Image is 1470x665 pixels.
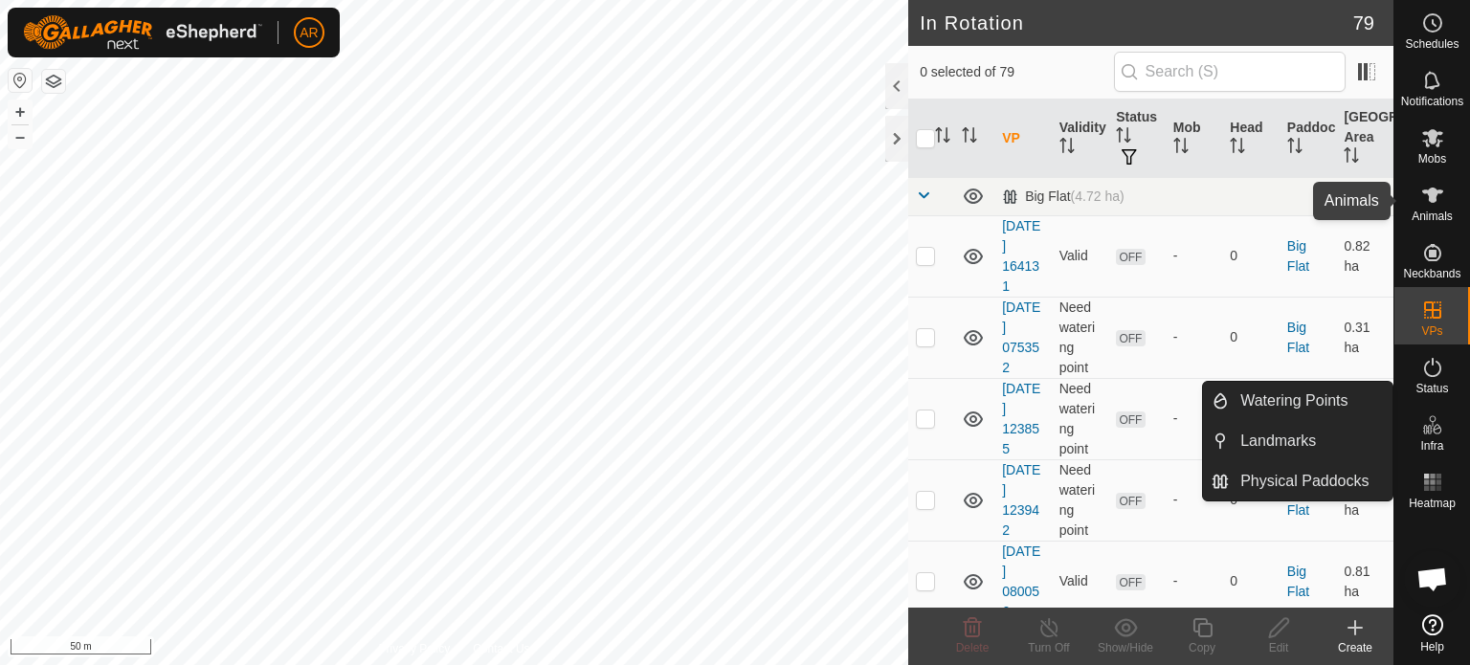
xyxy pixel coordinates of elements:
li: Physical Paddocks [1203,462,1392,500]
p-sorticon: Activate to sort [1287,141,1303,156]
span: OFF [1116,574,1145,590]
input: Search (S) [1114,52,1346,92]
th: Mob [1166,100,1223,178]
div: Big Flat [1002,188,1125,205]
div: Show/Hide [1087,639,1164,656]
td: 0.29 ha [1336,378,1393,459]
span: 0 selected of 79 [920,62,1113,82]
td: Valid [1052,215,1109,297]
td: 0.31 ha [1336,297,1393,378]
td: 0 [1222,541,1280,622]
span: (4.72 ha) [1071,188,1125,204]
th: Head [1222,100,1280,178]
td: 0 [1222,297,1280,378]
div: Copy [1164,639,1240,656]
p-sorticon: Activate to sort [962,130,977,145]
p-sorticon: Activate to sort [935,130,950,145]
span: OFF [1116,330,1145,346]
span: 79 [1353,9,1374,37]
span: Schedules [1405,38,1459,50]
a: [DATE] 123942 [1002,462,1040,538]
div: - [1173,327,1215,347]
th: Validity [1052,100,1109,178]
span: Watering Points [1240,389,1347,412]
p-sorticon: Activate to sort [1059,141,1075,156]
span: Infra [1420,440,1443,452]
a: [DATE] 075352 [1002,299,1040,375]
td: Need watering point [1052,378,1109,459]
td: 0.82 ha [1336,215,1393,297]
span: OFF [1116,411,1145,428]
th: Paddock [1280,100,1337,178]
td: Valid [1052,541,1109,622]
div: Edit [1240,639,1317,656]
th: Status [1108,100,1166,178]
a: Big Flat [1287,320,1309,355]
a: Landmarks [1229,422,1392,460]
img: Gallagher Logo [23,15,262,50]
span: Animals [1412,211,1453,222]
span: Help [1420,641,1444,653]
span: AR [300,23,318,43]
span: VPs [1421,325,1442,337]
p-sorticon: Activate to sort [1344,150,1359,166]
li: Landmarks [1203,422,1392,460]
span: OFF [1116,249,1145,265]
div: - [1173,571,1215,591]
a: Big Flat [1287,564,1309,599]
p-sorticon: Activate to sort [1173,141,1189,156]
span: Heatmap [1409,498,1456,509]
a: [DATE] 164131 [1002,218,1040,294]
span: Landmarks [1240,430,1316,453]
p-sorticon: Activate to sort [1116,130,1131,145]
li: Watering Points [1203,382,1392,420]
span: Notifications [1401,96,1463,107]
a: [DATE] 080056 [1002,543,1040,619]
div: - [1173,246,1215,266]
th: VP [994,100,1052,178]
p-sorticon: Activate to sort [1230,141,1245,156]
a: Big Flat [1287,482,1309,518]
div: - [1173,409,1215,429]
span: Mobs [1418,153,1446,165]
div: Turn Off [1011,639,1087,656]
th: [GEOGRAPHIC_DATA] Area [1336,100,1393,178]
a: Privacy Policy [379,640,451,657]
td: 0 [1222,215,1280,297]
div: Create [1317,639,1393,656]
span: Delete [956,641,990,654]
td: 0.81 ha [1336,541,1393,622]
a: Help [1394,607,1470,660]
div: Open chat [1404,550,1461,608]
span: Physical Paddocks [1240,470,1369,493]
a: Big Flat [1287,238,1309,274]
td: 0 [1222,378,1280,459]
span: OFF [1116,493,1145,509]
button: + [9,100,32,123]
a: [DATE] 123855 [1002,381,1040,456]
h2: In Rotation [920,11,1353,34]
a: Watering Points [1229,382,1392,420]
td: Need watering point [1052,297,1109,378]
span: Status [1415,383,1448,394]
div: - [1173,490,1215,510]
button: Reset Map [9,69,32,92]
td: Need watering point [1052,459,1109,541]
button: – [9,125,32,148]
button: Map Layers [42,70,65,93]
a: Physical Paddocks [1229,462,1392,500]
a: Contact Us [473,640,529,657]
span: Neckbands [1403,268,1460,279]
